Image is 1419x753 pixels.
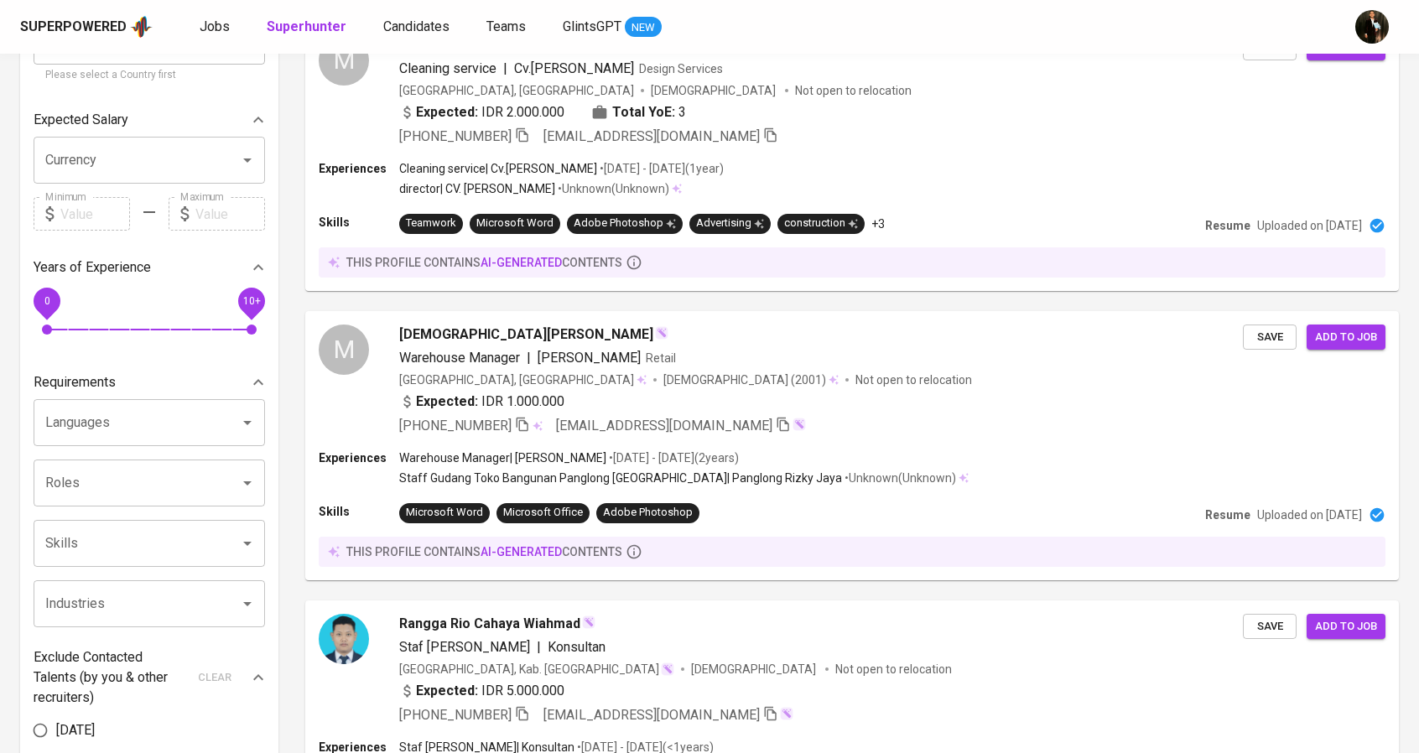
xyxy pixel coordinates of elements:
[236,148,259,172] button: Open
[663,371,791,388] span: [DEMOGRAPHIC_DATA]
[20,14,153,39] a: Superpoweredapp logo
[563,17,662,38] a: GlintsGPT NEW
[236,592,259,615] button: Open
[399,60,496,76] span: Cleaning service
[60,197,130,231] input: Value
[416,681,478,701] b: Expected:
[399,681,564,701] div: IDR 5.000.000
[538,350,641,366] span: [PERSON_NAME]
[612,102,675,122] b: Total YoE:
[34,372,116,392] p: Requirements
[486,18,526,34] span: Teams
[399,371,647,388] div: [GEOGRAPHIC_DATA], [GEOGRAPHIC_DATA]
[1243,325,1297,351] button: Save
[555,180,669,197] p: • Unknown ( Unknown )
[399,639,530,655] span: Staf [PERSON_NAME]
[1315,328,1377,347] span: Add to job
[319,449,399,466] p: Experiences
[548,639,606,655] span: Konsultan
[486,17,529,38] a: Teams
[200,18,230,34] span: Jobs
[574,216,676,231] div: Adobe Photoshop
[267,18,346,34] b: Superhunter
[582,615,595,629] img: magic_wand.svg
[1257,506,1362,523] p: Uploaded on [DATE]
[556,418,772,434] span: [EMAIL_ADDRESS][DOMAIN_NAME]
[1243,614,1297,640] button: Save
[267,17,350,38] a: Superhunter
[20,18,127,37] div: Superpowered
[130,14,153,39] img: app logo
[399,661,674,678] div: [GEOGRAPHIC_DATA], Kab. [GEOGRAPHIC_DATA]
[597,160,724,177] p: • [DATE] - [DATE] ( 1 year )
[780,707,793,720] img: magic_wand.svg
[236,471,259,495] button: Open
[476,216,554,231] div: Microsoft Word
[34,647,188,708] p: Exclude Contacted Talents (by you & other recruiters)
[236,411,259,434] button: Open
[527,348,531,368] span: |
[399,350,520,366] span: Warehouse Manager
[639,62,723,75] span: Design Services
[1205,506,1250,523] p: Resume
[646,351,676,365] span: Retail
[1315,617,1377,636] span: Add to job
[503,59,507,79] span: |
[346,543,622,560] p: this profile contains contents
[399,418,512,434] span: [PHONE_NUMBER]
[606,449,739,466] p: • [DATE] - [DATE] ( 2 years )
[537,637,541,657] span: |
[655,326,668,340] img: magic_wand.svg
[1205,217,1250,234] p: Resume
[514,60,634,76] span: Cv.[PERSON_NAME]
[399,180,555,197] p: director | CV. [PERSON_NAME]
[44,295,49,307] span: 0
[383,18,450,34] span: Candidates
[56,720,95,740] span: [DATE]
[45,67,253,84] p: Please select a Country first
[34,103,265,137] div: Expected Salary
[242,295,260,307] span: 10+
[1307,325,1385,351] button: Add to job
[399,392,564,412] div: IDR 1.000.000
[319,160,399,177] p: Experiences
[319,214,399,231] p: Skills
[563,18,621,34] span: GlintsGPT
[406,216,456,231] div: Teamwork
[543,128,760,144] span: [EMAIL_ADDRESS][DOMAIN_NAME]
[346,254,622,271] p: this profile contains contents
[399,160,597,177] p: Cleaning service | Cv.[PERSON_NAME]
[34,251,265,284] div: Years of Experience
[399,707,512,723] span: [PHONE_NUMBER]
[305,22,1399,291] a: M[PERSON_NAME]Cleaning service|Cv.[PERSON_NAME]Design Services[GEOGRAPHIC_DATA], [GEOGRAPHIC_DATA...
[195,197,265,231] input: Value
[651,82,778,99] span: [DEMOGRAPHIC_DATA]
[399,449,606,466] p: Warehouse Manager | [PERSON_NAME]
[842,470,956,486] p: • Unknown ( Unknown )
[1307,614,1385,640] button: Add to job
[691,661,819,678] span: [DEMOGRAPHIC_DATA]
[406,505,483,521] div: Microsoft Word
[34,257,151,278] p: Years of Experience
[784,216,858,231] div: construction
[625,19,662,36] span: NEW
[663,371,839,388] div: (2001)
[236,532,259,555] button: Open
[543,707,760,723] span: [EMAIL_ADDRESS][DOMAIN_NAME]
[399,82,634,99] div: [GEOGRAPHIC_DATA], [GEOGRAPHIC_DATA]
[399,102,564,122] div: IDR 2.000.000
[835,661,952,678] p: Not open to relocation
[1251,617,1288,636] span: Save
[1257,217,1362,234] p: Uploaded on [DATE]
[481,256,562,269] span: AI-generated
[1355,10,1389,44] img: ridlo@glints.com
[603,505,693,521] div: Adobe Photoshop
[34,110,128,130] p: Expected Salary
[399,470,842,486] p: Staff Gudang Toko Bangunan Panglong [GEOGRAPHIC_DATA] | Panglong Rizky Jaya
[416,102,478,122] b: Expected:
[661,662,674,676] img: magic_wand.svg
[319,35,369,86] div: M
[696,216,764,231] div: Advertising
[481,545,562,558] span: AI-generated
[399,614,580,634] span: Rangga Rio Cahaya Wiahmad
